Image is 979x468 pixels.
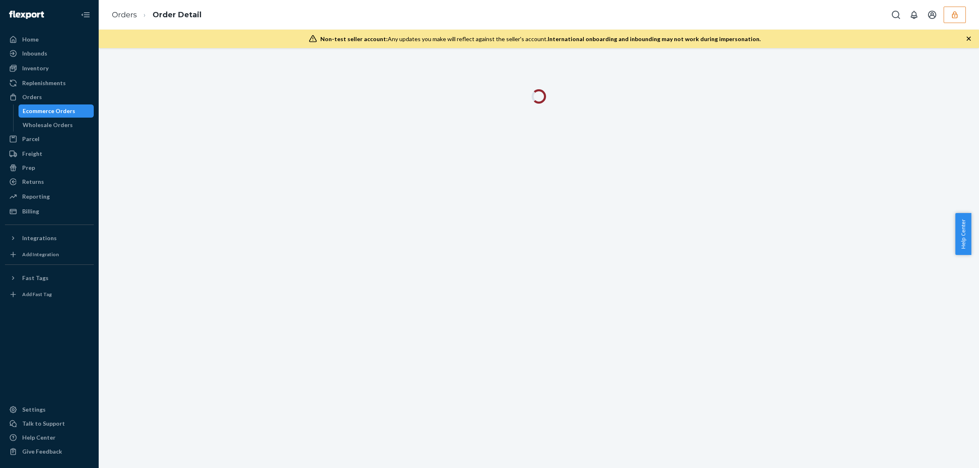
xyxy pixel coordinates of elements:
[320,35,761,43] div: Any updates you make will reflect against the seller's account.
[5,33,94,46] a: Home
[19,118,94,132] a: Wholesale Orders
[22,447,62,456] div: Give Feedback
[112,10,137,19] a: Orders
[23,107,75,115] div: Ecommerce Orders
[19,104,94,118] a: Ecommerce Orders
[5,288,94,301] a: Add Fast Tag
[924,7,940,23] button: Open account menu
[5,90,94,104] a: Orders
[888,7,904,23] button: Open Search Box
[5,76,94,90] a: Replenishments
[5,62,94,75] a: Inventory
[5,403,94,416] a: Settings
[22,405,46,414] div: Settings
[22,79,66,87] div: Replenishments
[22,433,56,442] div: Help Center
[320,35,388,42] span: Non-test seller account:
[22,419,65,428] div: Talk to Support
[906,7,922,23] button: Open notifications
[22,207,39,215] div: Billing
[22,234,57,242] div: Integrations
[22,192,50,201] div: Reporting
[5,47,94,60] a: Inbounds
[5,431,94,444] a: Help Center
[5,175,94,188] a: Returns
[5,445,94,458] button: Give Feedback
[22,49,47,58] div: Inbounds
[5,161,94,174] a: Prep
[105,3,208,27] ol: breadcrumbs
[22,64,49,72] div: Inventory
[22,164,35,172] div: Prep
[5,205,94,218] a: Billing
[955,213,971,255] button: Help Center
[153,10,201,19] a: Order Detail
[77,7,94,23] button: Close Navigation
[22,35,39,44] div: Home
[5,147,94,160] a: Freight
[5,271,94,285] button: Fast Tags
[22,93,42,101] div: Orders
[548,35,761,42] span: International onboarding and inbounding may not work during impersonation.
[9,11,44,19] img: Flexport logo
[5,232,94,245] button: Integrations
[5,417,94,430] button: Talk to Support
[23,121,73,129] div: Wholesale Orders
[5,132,94,146] a: Parcel
[22,178,44,186] div: Returns
[22,274,49,282] div: Fast Tags
[22,135,39,143] div: Parcel
[22,150,42,158] div: Freight
[22,291,52,298] div: Add Fast Tag
[5,190,94,203] a: Reporting
[5,248,94,261] a: Add Integration
[22,251,59,258] div: Add Integration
